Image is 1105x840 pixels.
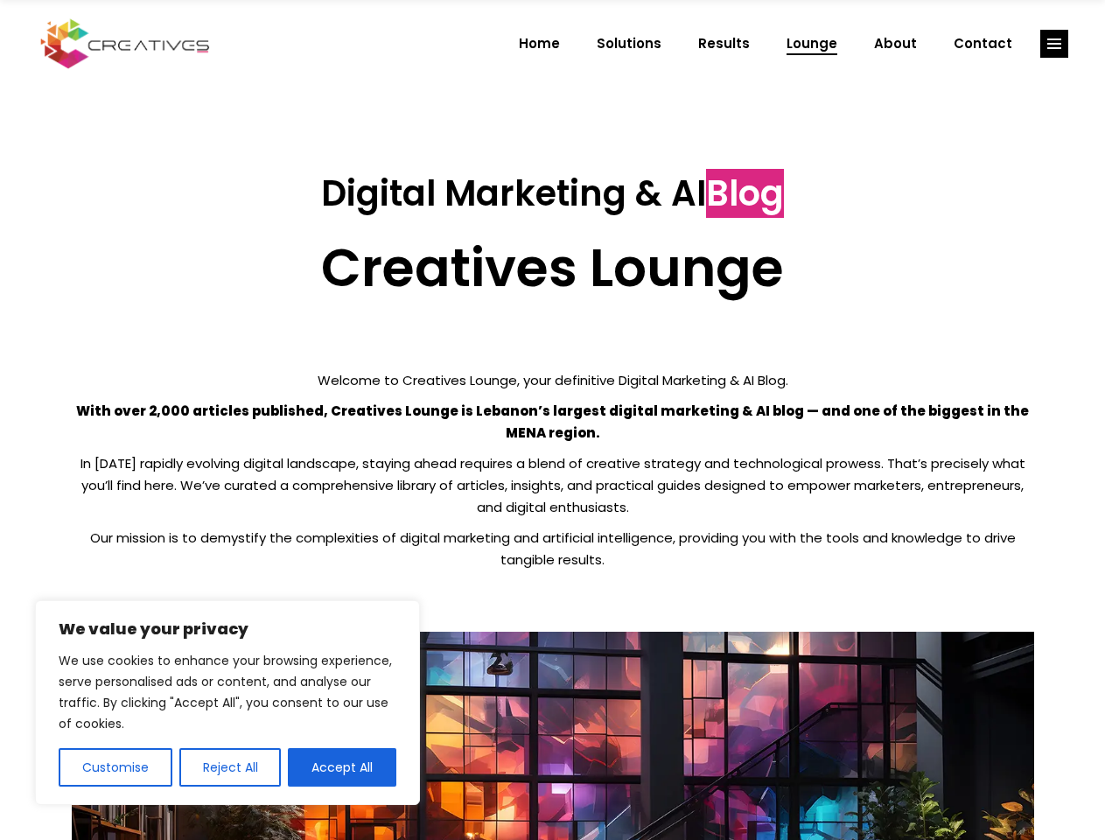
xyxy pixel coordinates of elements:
[519,21,560,66] span: Home
[59,650,396,734] p: We use cookies to enhance your browsing experience, serve personalised ads or content, and analys...
[76,402,1029,442] strong: With over 2,000 articles published, Creatives Lounge is Lebanon’s largest digital marketing & AI ...
[597,21,661,66] span: Solutions
[72,369,1034,391] p: Welcome to Creatives Lounge, your definitive Digital Marketing & AI Blog.
[768,21,856,66] a: Lounge
[72,172,1034,214] h3: Digital Marketing & AI
[288,748,396,787] button: Accept All
[59,619,396,640] p: We value your privacy
[935,21,1031,66] a: Contact
[179,748,282,787] button: Reject All
[72,236,1034,299] h2: Creatives Lounge
[72,452,1034,518] p: In [DATE] rapidly evolving digital landscape, staying ahead requires a blend of creative strategy...
[1040,30,1068,58] a: link
[856,21,935,66] a: About
[37,17,213,71] img: Creatives
[35,600,420,805] div: We value your privacy
[680,21,768,66] a: Results
[874,21,917,66] span: About
[706,169,784,218] span: Blog
[787,21,837,66] span: Lounge
[500,21,578,66] a: Home
[954,21,1012,66] span: Contact
[72,527,1034,570] p: Our mission is to demystify the complexities of digital marketing and artificial intelligence, pr...
[59,748,172,787] button: Customise
[698,21,750,66] span: Results
[578,21,680,66] a: Solutions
